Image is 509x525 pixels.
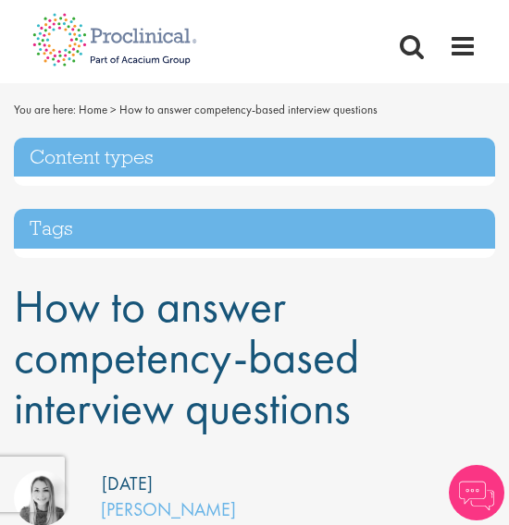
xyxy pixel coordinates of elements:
[110,102,117,117] span: >
[14,138,495,177] h3: Content types
[119,102,378,117] span: How to answer competency-based interview questions
[102,470,153,497] div: [DATE]
[101,497,236,521] a: [PERSON_NAME]
[14,276,359,437] span: How to answer competency-based interview questions
[79,102,107,117] a: breadcrumb link
[14,102,76,117] span: You are here:
[14,209,495,249] h3: Tags
[449,465,504,520] img: Chatbot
